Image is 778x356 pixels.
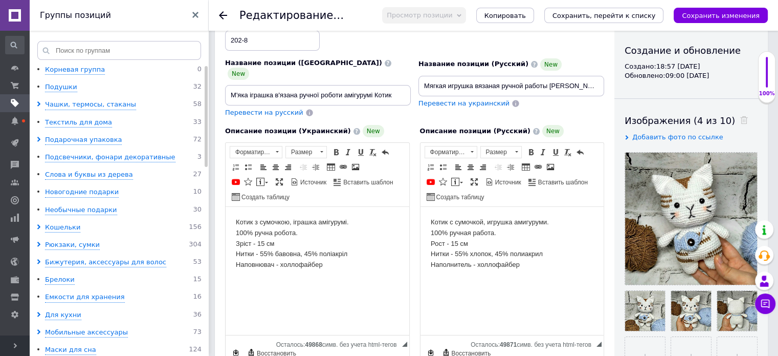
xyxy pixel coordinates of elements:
span: 3 [197,153,202,162]
a: Вставить / удалить маркированный список [437,161,449,173]
a: Курсив (Ctrl+I) [538,146,549,158]
a: Таблица [325,161,337,173]
iframe: Визуальный текстовый редактор, 156FEA18-567B-4290-8B26-91030025ACBF [420,207,604,335]
a: Развернуть [274,176,285,187]
span: Источник [299,178,326,187]
span: 49868 [305,341,322,348]
span: 16 [193,292,202,302]
div: Кошельки [45,223,80,233]
a: Развернуть [469,176,480,187]
div: Обновлено: 09:00 [DATE] [625,71,758,80]
a: Вставить / удалить нумерованный список [230,161,241,173]
span: 10 [193,187,202,197]
div: Чашки, термосы, стаканы [45,100,136,110]
span: 32 [193,82,202,92]
div: Слова и буквы из дерева [45,170,133,180]
a: По правому краю [282,161,294,173]
span: Создать таблицу [435,193,484,202]
span: Просмотр позиции [387,11,452,19]
span: 304 [189,240,202,250]
span: 33 [193,118,202,128]
a: Размер [480,146,522,158]
a: Вставить шаблон [527,176,589,187]
span: New [540,58,562,71]
span: Название позиции (Русский) [418,60,528,68]
span: Добавить фото по ссылке [632,133,723,141]
span: Размер [481,146,512,158]
input: Например, H&M женское платье зеленое 38 размер вечернее макси с блестками [418,76,604,96]
span: Перевести на украинский [418,99,509,107]
i: Сохранить изменения [682,12,760,19]
span: Перетащите для изменения размера [402,342,407,347]
a: Убрать форматирование [367,146,379,158]
button: Сохранить изменения [674,8,768,23]
div: Новогодние подарки [45,187,119,197]
div: Мобильные аксессуары [45,328,128,338]
span: Вставить шаблон [342,178,393,187]
a: По левому краю [258,161,269,173]
div: Корневая группа [45,65,105,75]
span: Форматирование [425,146,467,158]
div: Брелоки [45,275,75,285]
span: New [363,125,384,137]
span: Описание позиции (Украинский) [225,127,351,135]
iframe: Визуальный текстовый редактор, CEDE7FA8-1ACC-42F0-85E3-C51583BB3CFA [226,207,409,335]
span: Вставить шаблон [537,178,588,187]
a: Таблица [520,161,531,173]
a: Источник [289,176,328,187]
button: Сохранить, перейти к списку [544,8,664,23]
a: Вставить/Редактировать ссылку (Ctrl+L) [532,161,544,173]
a: Размер [285,146,327,158]
a: Форматирование [230,146,282,158]
span: Перетащите для изменения размера [596,342,602,347]
div: Подсвечники, фонари декоративные [45,153,175,162]
input: Например, H&M женское платье зеленое 38 размер вечернее макси с блестками [225,85,411,106]
a: По центру [465,161,476,173]
a: Форматирование [425,146,477,158]
div: Подсчет символов [471,339,596,348]
div: Вернуться назад [219,11,227,19]
span: Форматирование [230,146,272,158]
span: New [542,125,564,137]
div: 100% Качество заполнения [758,51,775,103]
a: Отменить (Ctrl+Z) [574,146,586,158]
span: 53 [193,258,202,267]
span: 49871 [500,341,517,348]
a: Уменьшить отступ [298,161,309,173]
a: Вставить иконку [242,176,254,187]
span: Создать таблицу [240,193,290,202]
a: Вставить/Редактировать ссылку (Ctrl+L) [338,161,349,173]
div: Рюкзаки, сумки [45,240,100,250]
span: 0 [197,65,202,75]
a: Полужирный (Ctrl+B) [330,146,342,158]
div: Создано: 18:57 [DATE] [625,62,758,71]
a: Источник [484,176,523,187]
span: 36 [193,310,202,320]
a: Изображение [350,161,361,173]
span: 15 [193,275,202,285]
button: Чат с покупателем [755,294,775,314]
a: Вставить иконку [437,176,449,187]
div: Текстиль для дома [45,118,112,128]
span: 156 [189,223,202,233]
a: Вставить сообщение [450,176,464,187]
i: Сохранить, перейти к списку [552,12,656,19]
div: Создание и обновление [625,44,758,57]
a: Создать таблицу [230,191,291,202]
a: Вставить шаблон [332,176,394,187]
span: Копировать [484,12,526,19]
a: Вставить сообщение [255,176,270,187]
a: Создать таблицу [425,191,486,202]
a: Изображение [545,161,556,173]
a: Добавить видео с YouTube [425,176,436,187]
span: 124 [189,345,202,355]
a: По левому краю [453,161,464,173]
h1: Редактирование позиции: М'яка іграшка в'язана ручної роботи амігурумі Котик [239,9,694,22]
a: По центру [270,161,281,173]
a: Добавить видео с YouTube [230,176,241,187]
span: 72 [193,135,202,145]
span: Перевести на русский [225,109,303,116]
a: Вставить / удалить нумерованный список [425,161,436,173]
